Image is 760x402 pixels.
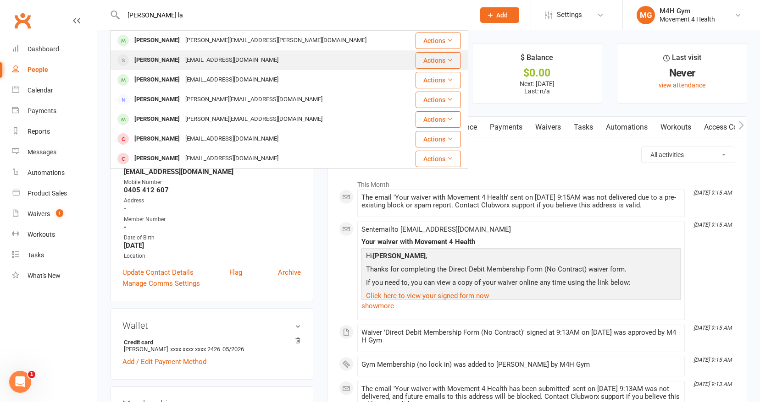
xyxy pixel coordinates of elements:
[12,101,97,121] a: Payments
[339,147,735,161] h3: Activity
[124,178,301,187] div: Mobile Number
[28,66,48,73] div: People
[28,231,55,238] div: Workouts
[364,277,678,290] p: If you need to, you can view a copy of your waiver online any time using the link below:
[481,68,594,78] div: $0.00
[693,222,732,228] i: [DATE] 9:15 AM
[9,371,31,393] iframe: Intercom live chat
[56,209,63,217] span: 1
[339,175,735,190] li: This Month
[599,117,654,138] a: Automations
[637,6,655,24] div: MG
[183,73,281,87] div: [EMAIL_ADDRESS][DOMAIN_NAME]
[361,225,511,234] span: Sent email to [EMAIL_ADDRESS][DOMAIN_NAME]
[132,73,183,87] div: [PERSON_NAME]
[28,210,50,217] div: Waivers
[626,68,738,78] div: Never
[278,267,301,278] a: Archive
[132,132,183,146] div: [PERSON_NAME]
[229,267,242,278] a: Flag
[132,54,183,67] div: [PERSON_NAME]
[122,356,206,367] a: Add / Edit Payment Method
[693,357,732,363] i: [DATE] 9:15 AM
[132,152,183,165] div: [PERSON_NAME]
[121,9,468,22] input: Search...
[361,238,681,246] div: Your waiver with Movement 4 Health
[12,245,97,266] a: Tasks
[12,39,97,60] a: Dashboard
[660,15,715,23] div: Movement 4 Health
[521,52,553,68] div: $ Balance
[28,128,50,135] div: Reports
[12,121,97,142] a: Reports
[28,190,67,197] div: Product Sales
[416,92,461,108] button: Actions
[132,34,183,47] div: [PERSON_NAME]
[124,241,301,250] strong: [DATE]
[12,80,97,101] a: Calendar
[361,361,681,369] div: Gym Membership (no lock in) was added to [PERSON_NAME] by M4H Gym
[28,251,44,259] div: Tasks
[124,168,301,176] strong: [EMAIL_ADDRESS][DOMAIN_NAME]
[567,117,599,138] a: Tasks
[28,272,61,279] div: What's New
[693,381,732,387] i: [DATE] 9:13 AM
[183,132,281,146] div: [EMAIL_ADDRESS][DOMAIN_NAME]
[12,204,97,224] a: Waivers 1
[373,252,426,260] strong: [PERSON_NAME]
[416,111,461,128] button: Actions
[693,190,732,196] i: [DATE] 9:15 AM
[364,250,678,264] p: Hi ,
[416,131,461,147] button: Actions
[481,80,594,95] p: Next: [DATE] Last: n/a
[132,113,183,126] div: [PERSON_NAME]
[28,148,56,156] div: Messages
[132,93,183,106] div: [PERSON_NAME]
[483,117,529,138] a: Payments
[660,7,715,15] div: M4H Gym
[416,72,461,88] button: Actions
[28,87,53,94] div: Calendar
[124,339,296,346] strong: Credit card
[12,60,97,80] a: People
[416,52,461,69] button: Actions
[124,252,301,261] div: Location
[124,223,301,231] strong: -
[364,264,678,277] p: Thanks for completing the Direct Debit Membership Form (No Contract) waiver form.
[12,142,97,163] a: Messages
[124,196,301,205] div: Address
[361,329,681,344] div: Waiver 'Direct Debit Membership Form (No Contract)' signed at 9:13AM on [DATE] was approved by M4...
[361,299,681,312] a: show more
[183,152,281,165] div: [EMAIL_ADDRESS][DOMAIN_NAME]
[693,325,732,331] i: [DATE] 9:15 AM
[12,224,97,245] a: Workouts
[122,337,301,354] li: [PERSON_NAME]
[698,117,759,138] a: Access Control
[122,321,301,331] h3: Wallet
[183,113,325,126] div: [PERSON_NAME][EMAIL_ADDRESS][DOMAIN_NAME]
[124,215,301,224] div: Member Number
[480,7,519,23] button: Add
[28,169,65,176] div: Automations
[28,45,59,53] div: Dashboard
[183,34,369,47] div: [PERSON_NAME][EMAIL_ADDRESS][PERSON_NAME][DOMAIN_NAME]
[183,54,281,67] div: [EMAIL_ADDRESS][DOMAIN_NAME]
[416,151,461,167] button: Actions
[361,194,681,209] div: The email 'Your waiver with Movement 4 Health' sent on [DATE] 9:15AM was not delivered due to a p...
[183,93,325,106] div: [PERSON_NAME][EMAIL_ADDRESS][DOMAIN_NAME]
[659,81,705,89] a: view attendance
[222,346,244,353] span: 05/2026
[496,11,508,19] span: Add
[529,117,567,138] a: Waivers
[170,346,220,353] span: xxxx xxxx xxxx 2426
[124,205,301,213] strong: -
[12,266,97,286] a: What's New
[12,163,97,183] a: Automations
[122,278,200,289] a: Manage Comms Settings
[28,107,56,114] div: Payments
[28,371,35,378] span: 1
[654,117,698,138] a: Workouts
[12,183,97,204] a: Product Sales
[124,234,301,242] div: Date of Birth
[557,5,582,25] span: Settings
